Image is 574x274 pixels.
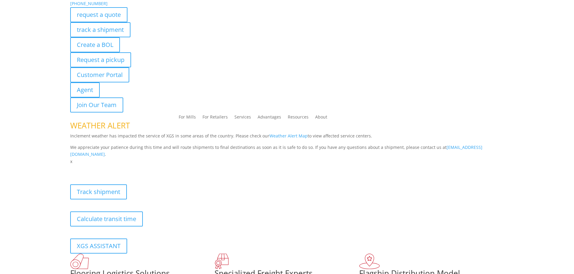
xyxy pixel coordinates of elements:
a: request a quote [70,7,127,22]
p: Inclement weather has impacted the service of XGS in some areas of the country. Please check our ... [70,132,504,144]
a: [PHONE_NUMBER] [70,1,108,6]
img: xgs-icon-focused-on-flooring-red [215,254,229,269]
a: Customer Portal [70,67,129,82]
a: Weather Alert Map [269,133,308,139]
img: xgs-icon-flagship-distribution-model-red [359,254,380,269]
a: Agent [70,82,100,97]
a: Join Our Team [70,97,123,112]
span: WEATHER ALERT [70,120,130,131]
a: Resources [288,115,309,122]
p: We appreciate your patience during this time and will route shipments to final destinations as so... [70,144,504,158]
a: XGS ASSISTANT [70,239,127,254]
a: For Mills [179,115,196,122]
a: track a shipment [70,22,130,37]
a: About [315,115,327,122]
p: x [70,158,504,165]
a: Calculate transit time [70,211,143,226]
a: Create a BOL [70,37,120,52]
a: Advantages [258,115,281,122]
a: Services [234,115,251,122]
a: For Retailers [202,115,228,122]
img: xgs-icon-total-supply-chain-intelligence-red [70,254,89,269]
a: Request a pickup [70,52,131,67]
a: Track shipment [70,184,127,199]
b: Visibility, transparency, and control for your entire supply chain. [70,166,205,172]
